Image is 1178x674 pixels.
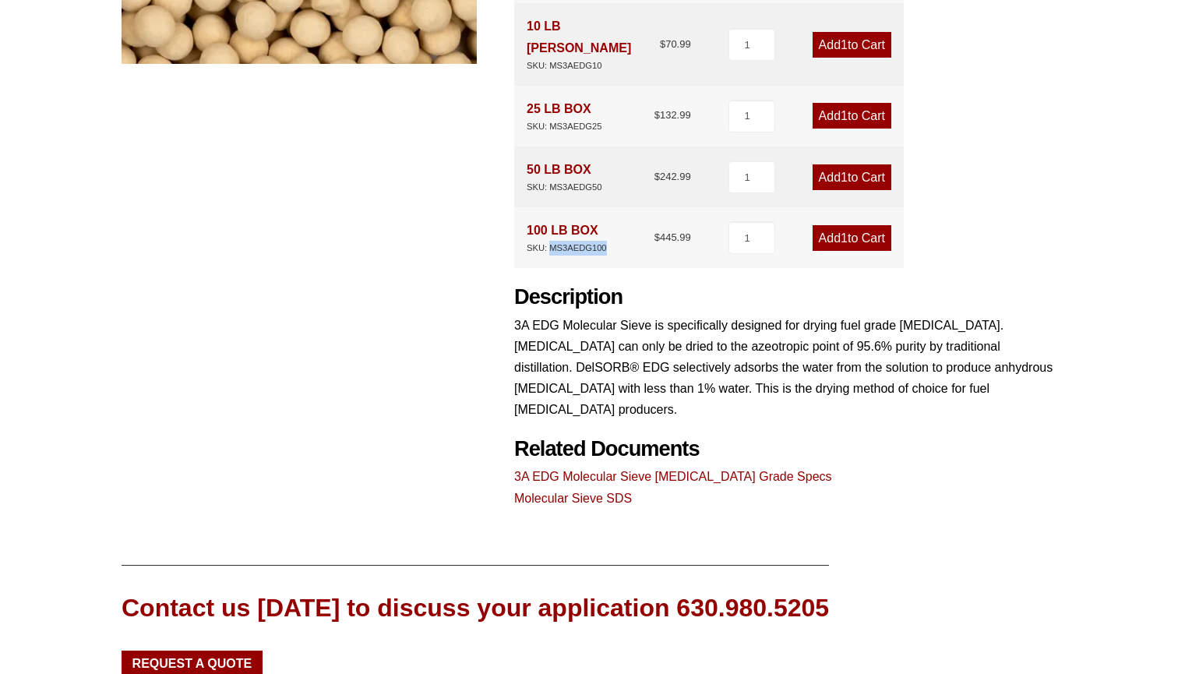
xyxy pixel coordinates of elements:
a: 3A EDG Molecular Sieve [MEDICAL_DATA] Grade Specs [514,470,832,483]
span: 1 [841,109,848,122]
span: 1 [841,38,848,51]
div: 25 LB BOX [527,98,601,134]
bdi: 445.99 [654,231,691,243]
div: 50 LB BOX [527,159,601,195]
span: $ [654,171,660,182]
div: Contact us [DATE] to discuss your application 630.980.5205 [122,591,829,626]
span: $ [660,38,665,50]
span: $ [654,109,660,121]
div: SKU: MS3AEDG100 [527,241,607,256]
a: Add1to Cart [813,103,891,129]
span: Request a Quote [132,658,252,670]
span: 1 [841,231,848,245]
div: 100 LB BOX [527,220,607,256]
div: SKU: MS3AEDG50 [527,180,601,195]
span: $ [654,231,660,243]
div: 10 LB [PERSON_NAME] [527,16,660,72]
p: 3A EDG Molecular Sieve is specifically designed for drying fuel grade [MEDICAL_DATA]. [MEDICAL_DA... [514,315,1056,421]
div: SKU: MS3AEDG25 [527,119,601,134]
bdi: 70.99 [660,38,691,50]
a: Add1to Cart [813,225,891,251]
a: Add1to Cart [813,164,891,190]
span: 1 [841,171,848,184]
bdi: 132.99 [654,109,691,121]
a: Molecular Sieve SDS [514,492,632,505]
a: Add1to Cart [813,32,891,58]
h2: Description [514,284,1056,310]
div: SKU: MS3AEDG10 [527,58,660,73]
bdi: 242.99 [654,171,691,182]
